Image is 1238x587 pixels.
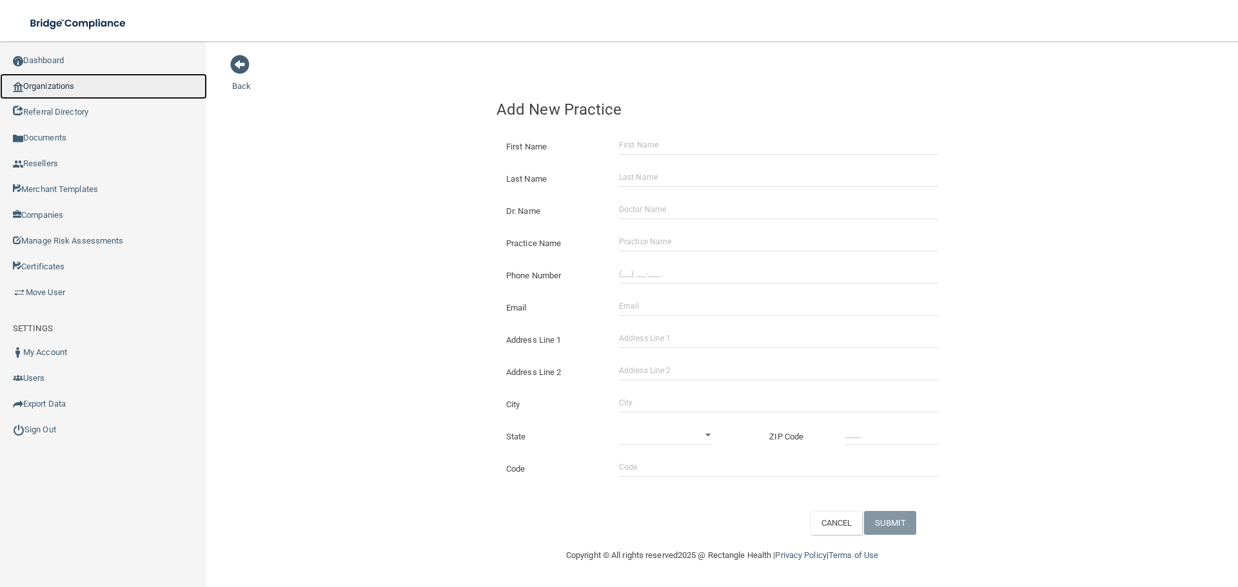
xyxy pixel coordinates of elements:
img: briefcase.64adab9b.png [13,286,26,299]
img: icon-export.b9366987.png [13,399,23,409]
label: City [496,397,609,412]
img: ic_dashboard_dark.d01f4a41.png [13,56,23,66]
img: ic_power_dark.7ecde6b1.png [13,424,25,436]
label: Code [496,461,609,477]
iframe: Drift Widget Chat Controller [1015,496,1223,547]
img: icon-documents.8dae5593.png [13,133,23,144]
label: Email [496,300,609,316]
input: Code [619,457,938,477]
input: Doctor Name [619,200,938,219]
a: Terms of Use [829,550,878,560]
button: SUBMIT [864,511,916,535]
label: Address Line 2 [496,365,609,380]
img: ic_user_dark.df1a06c3.png [13,347,23,358]
img: icon-users.e205127d.png [13,373,23,383]
button: CANCEL [811,511,863,535]
h4: Add New Practice [496,101,948,118]
label: Practice Name [496,236,609,251]
input: Email [619,296,938,316]
input: Address Line 2 [619,361,938,380]
input: Practice Name [619,232,938,251]
label: Address Line 1 [496,332,609,348]
label: Last Name [496,171,609,187]
input: (___) ___-____ [619,264,938,284]
input: First Name [619,135,938,155]
label: State [496,429,609,445]
a: Back [232,66,251,91]
img: bridge_compliance_login_screen.278c3ca4.svg [19,10,138,37]
img: organization-icon.f8decf85.png [13,82,23,92]
input: Last Name [619,168,938,187]
label: First Name [496,139,609,155]
label: ZIP Code [760,429,835,445]
div: Copyright © All rights reserved 2025 @ Rectangle Health | | [487,535,958,576]
label: Phone Number [496,268,609,284]
label: Dr. Name [496,204,609,219]
input: Address Line 1 [619,329,938,348]
a: Privacy Policy [775,550,826,560]
label: SETTINGS [13,321,53,336]
input: City [619,393,938,412]
img: ic_reseller.de258add.png [13,159,23,169]
input: _____ [845,425,938,445]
